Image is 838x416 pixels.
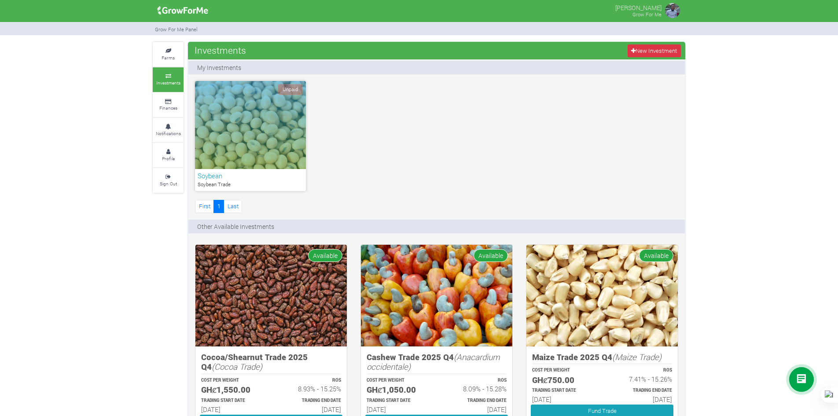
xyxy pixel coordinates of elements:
[532,375,594,385] h5: GHȼ750.00
[156,80,180,86] small: Investments
[532,352,672,362] h5: Maize Trade 2025 Q4
[195,245,347,346] img: growforme image
[474,249,508,262] span: Available
[153,42,184,66] a: Farms
[367,351,500,372] i: (Anacardium occidentale)
[308,249,342,262] span: Available
[279,377,341,384] p: ROS
[159,105,177,111] small: Finances
[153,93,184,117] a: Finances
[195,81,306,191] a: Unpaid Soybean Soybean Trade
[279,405,341,413] h6: [DATE]
[612,351,662,362] i: (Maize Trade)
[367,385,429,395] h5: GHȼ1,050.00
[664,2,681,19] img: growforme image
[610,395,672,403] h6: [DATE]
[154,2,211,19] img: growforme image
[632,11,662,18] small: Grow For Me
[639,249,673,262] span: Available
[198,172,303,180] h6: Soybean
[153,168,184,192] a: Sign Out
[445,385,507,393] h6: 8.09% - 15.28%
[610,375,672,383] h6: 7.41% - 15.26%
[526,245,678,346] img: growforme image
[278,84,303,95] span: Unpaid
[532,367,594,374] p: COST PER WEIGHT
[155,26,198,33] small: Grow For Me Panel
[195,200,242,213] nav: Page Navigation
[445,377,507,384] p: ROS
[153,143,184,167] a: Profile
[610,387,672,394] p: Estimated Trading End Date
[197,63,241,72] p: My Investments
[201,405,263,413] h6: [DATE]
[201,352,341,372] h5: Cocoa/Shearnut Trade 2025 Q4
[224,200,242,213] a: Last
[153,67,184,92] a: Investments
[367,405,429,413] h6: [DATE]
[213,200,224,213] a: 1
[162,155,175,162] small: Profile
[361,245,512,346] img: growforme image
[615,2,662,12] p: [PERSON_NAME]
[153,118,184,142] a: Notifications
[201,385,263,395] h5: GHȼ1,550.00
[198,181,303,188] p: Soybean Trade
[279,385,341,393] h6: 8.93% - 15.25%
[367,398,429,404] p: Estimated Trading Start Date
[532,387,594,394] p: Estimated Trading Start Date
[367,377,429,384] p: COST PER WEIGHT
[628,44,681,57] a: New Investment
[156,130,181,136] small: Notifications
[201,398,263,404] p: Estimated Trading Start Date
[192,41,248,59] span: Investments
[160,180,177,187] small: Sign Out
[212,361,262,372] i: (Cocoa Trade)
[201,377,263,384] p: COST PER WEIGHT
[610,367,672,374] p: ROS
[279,398,341,404] p: Estimated Trading End Date
[367,352,507,372] h5: Cashew Trade 2025 Q4
[162,55,175,61] small: Farms
[445,405,507,413] h6: [DATE]
[197,222,274,231] p: Other Available Investments
[445,398,507,404] p: Estimated Trading End Date
[195,200,214,213] a: First
[532,395,594,403] h6: [DATE]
